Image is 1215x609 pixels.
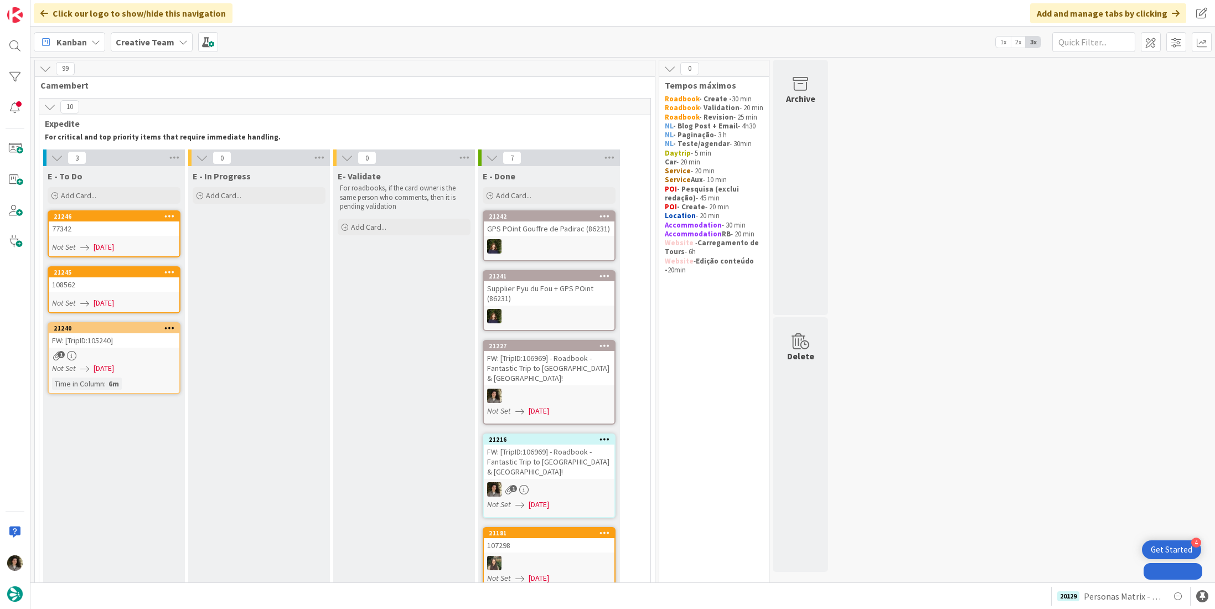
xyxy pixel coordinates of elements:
span: [DATE] [529,499,549,510]
span: Expedite [45,118,637,129]
span: 1 [58,351,65,358]
div: Delete [787,349,814,363]
div: 21241 [489,272,614,280]
span: Personas Matrix - Definir Locations [GEOGRAPHIC_DATA] [1084,590,1162,603]
img: Visit kanbanzone.com [7,7,23,23]
div: 21216FW: [TripID:106969] - Roadbook - Fantastic Trip to [GEOGRAPHIC_DATA] & [GEOGRAPHIC_DATA]! [484,435,614,479]
div: 21216 [484,435,614,445]
p: - 20 min [665,158,763,167]
div: 21241Supplier Pyu du Fou + GPS POint (86231) [484,271,614,306]
strong: Car [665,157,676,167]
a: 21241Supplier Pyu du Fou + GPS POint (86231)MC [483,270,616,331]
p: - 30min [665,140,763,148]
i: Not Set [52,298,76,308]
p: 30 min [665,95,763,104]
strong: Service [665,166,691,176]
p: - 25 min [665,113,763,122]
strong: Accommodation [665,220,722,230]
a: 21245108562Not Set[DATE] [48,266,180,313]
div: 21181 [484,528,614,538]
span: Tempos máximos [665,80,755,91]
a: 21227FW: [TripID:106969] - Roadbook - Fantastic Trip to [GEOGRAPHIC_DATA] & [GEOGRAPHIC_DATA]!MSN... [483,340,616,425]
span: 0 [680,62,699,75]
div: 21245 [49,267,179,277]
strong: Edição conteúdo - [665,256,756,275]
p: - 5 min [665,149,763,158]
img: MS [7,555,23,571]
div: Get Started [1151,544,1192,555]
strong: NL [665,139,673,148]
strong: POI [665,184,677,194]
div: FW: [TripID:106969] - Roadbook - Fantastic Trip to [GEOGRAPHIC_DATA] & [GEOGRAPHIC_DATA]! [484,351,614,385]
a: 21181107298IGNot Set[DATE] [483,527,616,592]
p: - - 6h [665,239,763,257]
p: - 20 min [665,230,763,239]
strong: Roadbook [665,94,699,104]
img: MS [487,482,501,497]
div: 21240 [54,324,179,332]
input: Quick Filter... [1052,32,1135,52]
p: For roadbooks, if the card owner is the same person who comments, then it is pending validation [340,184,468,211]
strong: - Blog Post + Email [673,121,738,131]
span: 1 [510,485,517,492]
span: Add Card... [496,190,531,200]
div: MC [484,309,614,323]
div: 21245108562 [49,267,179,292]
div: 21227FW: [TripID:106969] - Roadbook - Fantastic Trip to [GEOGRAPHIC_DATA] & [GEOGRAPHIC_DATA]! [484,341,614,385]
img: MC [487,239,501,254]
strong: Roadbook [665,103,699,112]
span: E - Done [483,171,515,182]
strong: POI [665,202,677,211]
span: Camembert [40,80,641,91]
span: : [104,378,106,390]
div: 6m [106,378,122,390]
img: MS [487,389,501,403]
div: 21242GPS POint Gouffre de Padirac (86231) [484,211,614,236]
strong: Location [665,211,696,220]
div: 21241 [484,271,614,281]
strong: RB [722,229,731,239]
strong: Daytrip [665,148,691,158]
span: 1x [996,37,1011,48]
strong: - Teste/agendar [673,139,730,148]
a: 21242GPS POint Gouffre de Padirac (86231)MC [483,210,616,261]
div: 21216 [489,436,614,443]
span: E - To Do [48,171,82,182]
div: Time in Column [52,378,104,390]
div: MS [484,389,614,403]
span: 7 [503,151,521,164]
i: Not Set [487,406,511,416]
div: 2124677342 [49,211,179,236]
strong: Roadbook [665,112,699,122]
img: avatar [7,586,23,602]
span: 3x [1026,37,1041,48]
i: Not Set [52,242,76,252]
img: MC [487,309,501,323]
span: 0 [213,151,231,164]
a: 21240FW: [TripID:105240]Not Set[DATE]Time in Column:6m [48,322,180,394]
img: IG [487,556,501,570]
i: Not Set [52,363,76,373]
div: 21240 [49,323,179,333]
span: Add Card... [61,190,96,200]
strong: NL [665,121,673,131]
strong: - Paginação [673,130,714,140]
strong: Aux [691,175,703,184]
div: 21242 [484,211,614,221]
strong: - Create [677,202,705,211]
div: 21181 [489,529,614,537]
span: [DATE] [94,297,114,309]
i: Not Set [487,573,511,583]
span: Add Card... [351,222,386,232]
span: Kanban [56,35,87,49]
div: 21227 [484,341,614,351]
div: 108562 [49,277,179,292]
div: FW: [TripID:106969] - Roadbook - Fantastic Trip to [GEOGRAPHIC_DATA] & [GEOGRAPHIC_DATA]! [484,445,614,479]
p: - 3 h [665,131,763,140]
span: [DATE] [529,405,549,417]
div: 21246 [49,211,179,221]
div: 4 [1191,538,1201,548]
p: - 10 min [665,176,763,184]
p: - 20 min [665,104,763,112]
span: E- Validate [338,171,381,182]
